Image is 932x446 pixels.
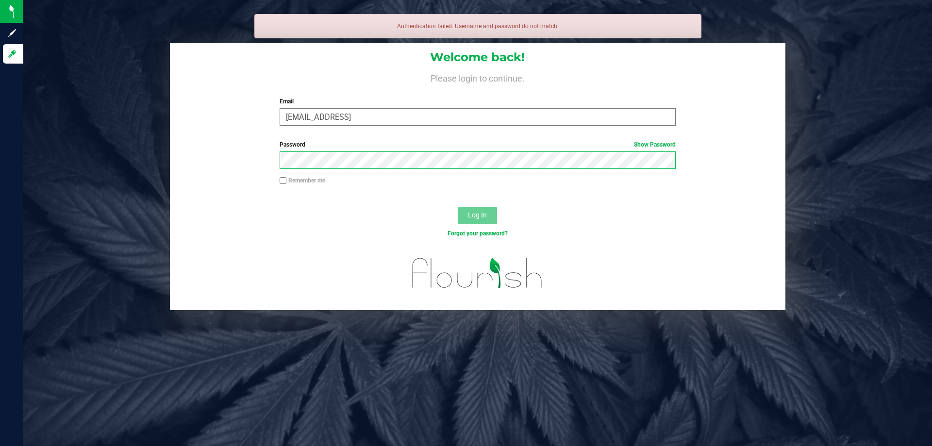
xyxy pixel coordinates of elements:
inline-svg: Log in [7,49,17,59]
a: Forgot your password? [448,230,508,237]
h4: Please login to continue. [170,72,785,83]
img: flourish_logo.svg [400,248,554,298]
label: Remember me [280,176,325,185]
div: Authentication failed. Username and password do not match. [254,14,701,38]
label: Email [280,97,675,106]
input: Remember me [280,177,286,184]
h1: Welcome back! [170,51,785,64]
span: Password [280,141,305,148]
span: Log In [468,211,487,219]
a: Show Password [634,141,676,148]
button: Log In [458,207,497,224]
inline-svg: Sign up [7,28,17,38]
